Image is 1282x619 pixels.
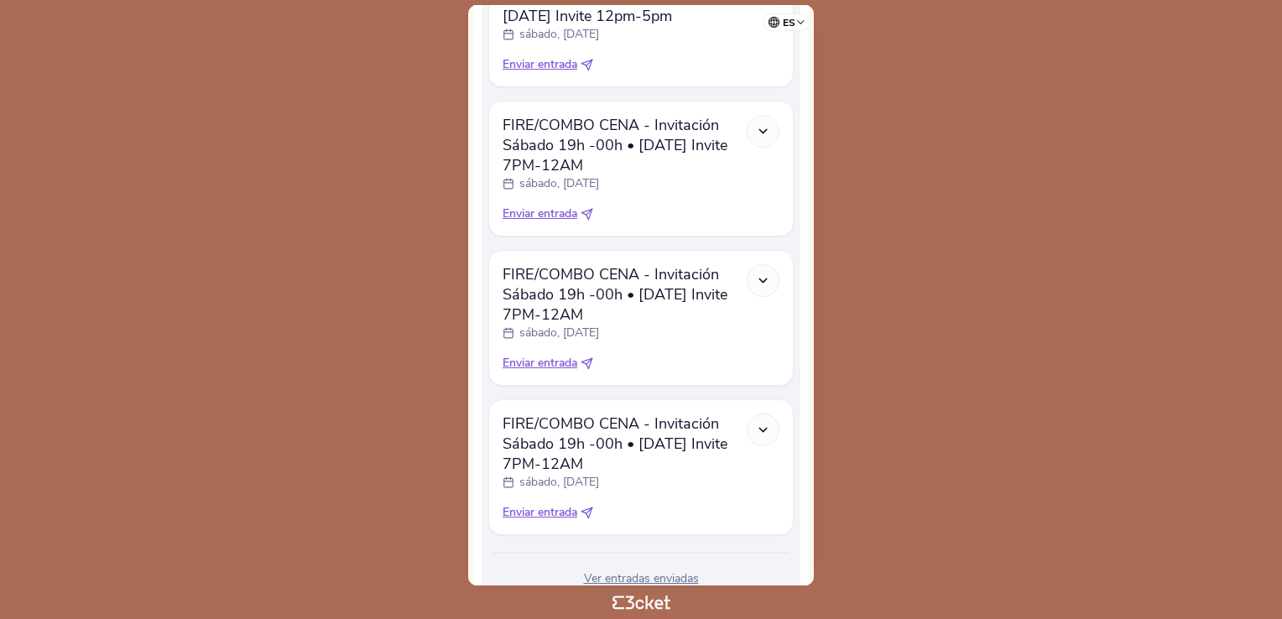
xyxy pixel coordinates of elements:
[488,570,794,587] div: Ver entradas enviadas
[503,504,577,521] span: Enviar entrada
[519,325,599,341] p: sábado, [DATE]
[519,26,599,43] p: sábado, [DATE]
[503,264,747,325] span: FIRE/COMBO CENA - Invitación Sábado 19h -00h • [DATE] Invite 7PM-12AM
[503,56,577,73] span: Enviar entrada
[503,355,577,372] span: Enviar entrada
[519,474,599,491] p: sábado, [DATE]
[503,115,747,175] span: FIRE/COMBO CENA - Invitación Sábado 19h -00h • [DATE] Invite 7PM-12AM
[503,414,747,474] span: FIRE/COMBO CENA - Invitación Sábado 19h -00h • [DATE] Invite 7PM-12AM
[519,175,599,192] p: sábado, [DATE]
[503,205,577,222] span: Enviar entrada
